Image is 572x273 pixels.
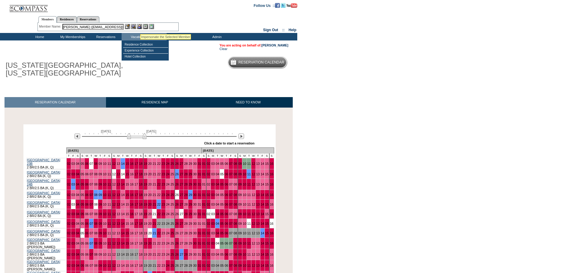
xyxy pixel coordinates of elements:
[261,193,264,197] a: 14
[67,172,71,176] a: 02
[243,172,246,176] a: 10
[247,162,251,165] a: 11
[225,162,228,165] a: 06
[175,162,179,165] a: 26
[76,212,80,216] a: 04
[238,193,242,197] a: 09
[193,203,197,206] a: 30
[76,162,80,165] a: 04
[211,172,215,176] a: 03
[135,172,138,176] a: 17
[153,162,156,165] a: 21
[252,162,255,165] a: 12
[281,3,286,8] img: Follow us on Twitter
[85,212,89,216] a: 06
[130,212,134,216] a: 16
[117,203,120,206] a: 13
[98,203,102,206] a: 09
[180,182,183,186] a: 27
[184,182,188,186] a: 28
[112,172,116,176] a: 12
[121,193,125,197] a: 14
[219,47,227,51] a: Clear
[157,182,161,186] a: 22
[238,61,284,64] h5: Reservation Calendar
[135,193,138,197] a: 17
[270,162,274,165] a: 16
[256,193,260,197] a: 13
[148,182,152,186] a: 20
[148,193,152,197] a: 20
[117,182,120,186] a: 13
[117,172,120,176] a: 13
[94,162,98,165] a: 08
[270,182,274,186] a: 16
[184,172,188,176] a: 28
[67,193,71,197] a: 02
[184,212,188,216] a: 28
[202,182,206,186] a: 01
[171,162,174,165] a: 25
[207,182,210,186] a: 02
[85,172,89,176] a: 06
[130,162,134,165] a: 16
[189,172,192,176] a: 29
[202,203,206,206] a: 01
[189,182,192,186] a: 29
[211,203,215,206] a: 03
[243,193,246,197] a: 10
[135,182,138,186] a: 17
[130,203,134,206] a: 16
[67,212,71,216] a: 02
[76,203,80,206] a: 04
[27,171,60,174] a: [GEOGRAPHIC_DATA]
[121,162,125,165] a: 14
[144,172,147,176] a: 19
[207,212,210,216] a: 02
[289,28,296,32] a: Help
[126,203,129,206] a: 15
[270,203,274,206] a: 16
[67,162,71,165] a: 02
[81,182,84,186] a: 05
[256,182,260,186] a: 13
[139,193,143,197] a: 18
[216,162,219,165] a: 04
[256,172,260,176] a: 13
[117,212,120,216] a: 13
[162,172,165,176] a: 23
[117,162,120,165] a: 13
[126,172,129,176] a: 15
[162,203,165,206] a: 23
[238,172,242,176] a: 09
[144,182,147,186] a: 19
[180,162,183,165] a: 27
[171,203,174,206] a: 25
[243,162,246,165] a: 10
[225,172,228,176] a: 06
[71,203,75,206] a: 03
[81,162,84,165] a: 05
[98,193,102,197] a: 09
[148,172,152,176] a: 20
[135,212,138,216] a: 17
[107,193,111,197] a: 11
[121,212,125,216] a: 14
[81,203,84,206] a: 05
[131,24,136,29] img: View
[153,203,156,206] a: 21
[139,212,143,216] a: 18
[103,203,107,206] a: 10
[94,172,98,176] a: 08
[121,172,125,176] a: 14
[107,172,111,176] a: 11
[211,193,215,197] a: 03
[256,203,260,206] a: 13
[262,43,288,47] a: [PERSON_NAME]
[103,193,107,197] a: 10
[112,203,116,206] a: 12
[216,193,219,197] a: 04
[216,172,219,176] a: 04
[175,193,179,197] a: 26
[198,172,201,176] a: 31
